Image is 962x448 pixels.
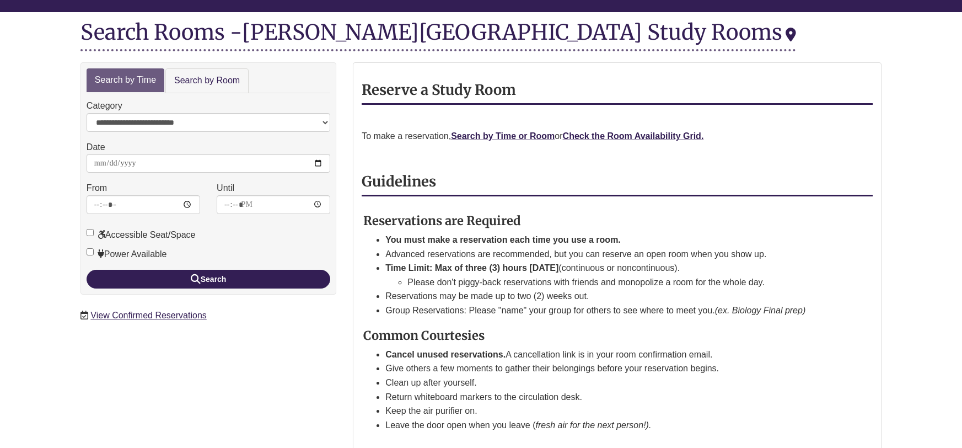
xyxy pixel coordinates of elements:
li: (continuous or noncontinuous). [385,261,846,289]
strong: Reserve a Study Room [362,81,516,99]
em: (ex. Biology Final prep) [715,306,806,315]
label: Power Available [87,247,167,262]
p: To make a reservation, or [362,129,873,143]
li: Reservations may be made up to two (2) weeks out. [385,289,846,303]
li: Group Reservations: Please "name" your group for others to see where to meet you. [385,303,846,318]
label: Date [87,140,105,154]
li: Keep the air purifier on. [385,404,846,418]
li: Advanced reservations are recommended, but you can reserve an open room when you show up. [385,247,846,262]
label: Category [87,99,122,113]
button: Search [87,270,330,289]
li: Clean up after yourself. [385,376,846,390]
input: Power Available [87,248,94,255]
a: Search by Time or Room [451,131,555,141]
li: Please don't piggy-back reservations with friends and monopolize a room for the whole day. [407,275,846,290]
li: Give others a few moments to gather their belongings before your reservation begins. [385,361,846,376]
label: From [87,181,107,195]
label: Accessible Seat/Space [87,228,196,242]
div: [PERSON_NAME][GEOGRAPHIC_DATA] Study Rooms [242,19,796,45]
strong: Common Courtesies [363,328,485,343]
label: Until [217,181,234,195]
li: A cancellation link is in your room confirmation email. [385,348,846,362]
strong: Reservations are Required [363,213,521,228]
a: Search by Room [165,68,249,93]
strong: You must make a reservation each time you use a room. [385,235,621,244]
strong: Cancel unused reservations. [385,350,506,359]
input: Accessible Seat/Space [87,229,94,236]
li: Return whiteboard markers to the circulation desk. [385,390,846,404]
strong: Guidelines [362,173,436,190]
a: Search by Time [87,68,164,92]
em: fresh air for the next person!). [535,420,651,430]
strong: Time Limit: Max of three (3) hours [DATE] [385,263,558,273]
li: Leave the door open when you leave ( [385,418,846,433]
a: View Confirmed Reservations [90,311,206,320]
a: Check the Room Availability Grid. [563,131,704,141]
div: Search Rooms - [80,20,796,51]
